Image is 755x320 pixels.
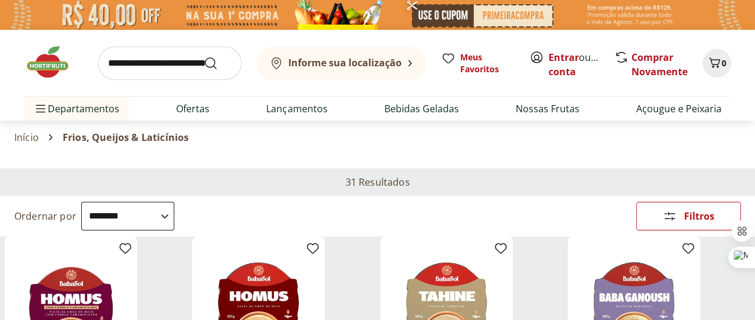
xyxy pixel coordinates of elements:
a: Açougue e Peixaria [636,101,722,116]
span: Departamentos [33,94,119,123]
span: Frios, Queijos & Laticínios [63,132,189,143]
span: Filtros [684,211,714,221]
span: ou [548,50,602,79]
h2: 31 Resultados [345,176,409,189]
a: Entrar [548,51,579,64]
button: Menu [33,94,48,123]
button: Filtros [636,202,741,230]
a: Bebidas Geladas [384,101,459,116]
span: 0 [722,57,726,69]
svg: Abrir Filtros [662,209,677,223]
a: Nossas Frutas [516,101,580,116]
a: Criar conta [548,51,614,78]
img: Hortifruti [24,44,84,80]
input: search [98,47,242,80]
a: Lançamentos [266,101,327,116]
span: Meus Favoritos [460,51,515,75]
label: Ordernar por [14,210,76,223]
button: Submit Search [204,56,232,70]
button: Informe sua localização [256,47,427,80]
a: Meus Favoritos [441,51,515,75]
a: Ofertas [176,101,209,116]
b: Informe sua localização [288,56,402,69]
a: Comprar Novamente [631,51,688,78]
a: Início [14,132,39,143]
button: Carrinho [702,49,731,78]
